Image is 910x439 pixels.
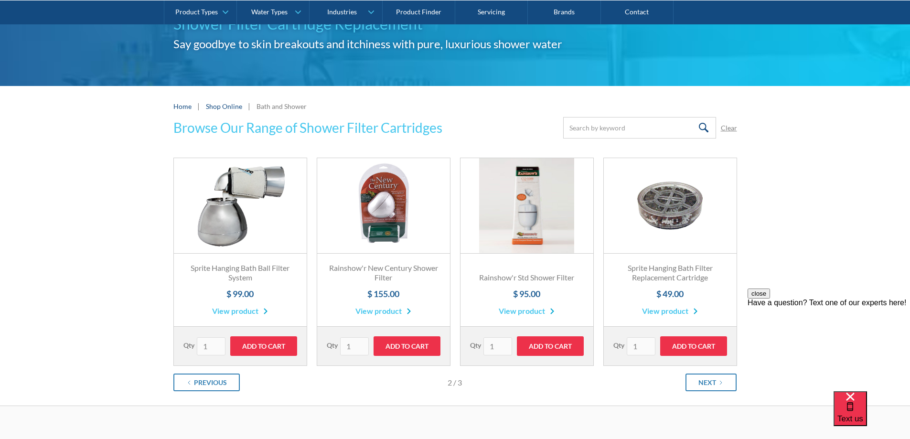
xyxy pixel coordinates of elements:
iframe: podium webchat widget bubble [834,391,910,439]
a: Next Page [685,374,737,391]
div: | [196,100,201,112]
div: Previous [194,377,227,387]
a: View product [499,305,555,317]
div: List [173,366,737,391]
div: Page 2 of 3 [364,377,546,388]
a: Clear [721,123,737,133]
div: | [247,100,252,112]
h2: Say goodbye to skin breakouts and itchiness with pure, luxurious shower water [173,35,737,53]
a: Shop Online [206,101,242,111]
a: View product [355,305,411,317]
h4: $ 95.00 [470,288,584,300]
input: Add to Cart [660,336,727,356]
h3: Rainshow'r New Century Shower Filter [327,263,440,283]
h3: Rainshow'r Std Shower Filter [470,273,584,283]
label: Qty [470,340,481,350]
div: Industries [327,8,357,16]
a: View product [642,305,698,317]
a: View product [212,305,268,317]
h4: $ 49.00 [613,288,727,300]
h4: $ 99.00 [183,288,297,300]
input: Add to Cart [517,336,584,356]
input: Search by keyword [563,117,716,139]
div: Water Types [251,8,288,16]
iframe: podium webchat widget prompt [748,289,910,403]
input: Add to Cart [230,336,297,356]
a: Previous Page [173,374,240,391]
label: Qty [327,340,338,350]
h3: Browse Our Range of Shower Filter Cartridges [173,118,442,138]
h3: Sprite Hanging Bath Filter Replacement Cartridge [613,263,727,283]
input: Add to Cart [374,336,440,356]
h4: $ 155.00 [327,288,440,300]
form: Email Form [563,117,737,139]
label: Qty [613,340,624,350]
div: Next [698,377,716,387]
a: Home [173,101,192,111]
div: Bath and Shower [257,101,307,111]
label: Qty [183,340,194,350]
h3: Sprite Hanging Bath Ball Filter System [183,263,297,283]
div: Product Types [175,8,218,16]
